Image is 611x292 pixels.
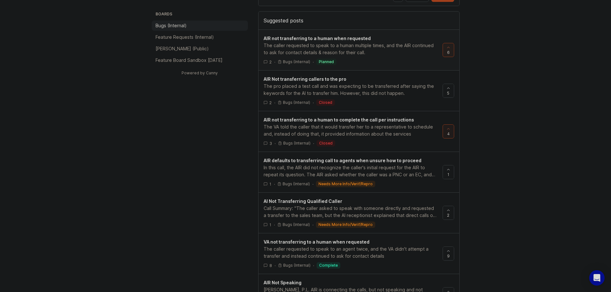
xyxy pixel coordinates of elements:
span: AI Not Transferring Qualified Caller [264,198,342,204]
p: Feature Requests (Internal) [156,34,214,40]
div: · [312,222,313,228]
span: AIR defaults to transferring call to agents when unsure how to proceed [264,158,421,163]
h3: Boards [154,10,248,19]
button: 9 [443,246,454,261]
p: Bugs (Internal) [283,100,310,105]
div: · [274,222,275,228]
span: 2 [447,213,449,218]
div: · [313,59,314,65]
div: · [274,181,275,187]
p: closed [319,100,332,105]
div: Call Summary: "The caller asked to speak with someone directly and requested a transfer to the sa... [264,205,437,219]
p: Bugs (Internal) [283,222,310,227]
button: 6 [443,43,454,57]
div: · [312,181,313,187]
div: The pro placed a test call and was expecting to be transferred after saying the keywords for the ... [264,83,437,97]
span: AIR not transferring to a human to complete the call per instructions [264,117,414,122]
span: 1 [269,222,271,228]
p: Bugs (Internal) [283,141,310,146]
p: closed [319,141,333,146]
p: Bugs (Internal) [283,263,310,268]
div: In this call, the AIR did not recognize the caller's initial request for the AIR to repeat its qu... [264,164,437,178]
p: Bugs (Internal) [156,22,187,29]
span: AIR Not transferring callers to the pro [264,76,346,82]
span: 3 [269,141,272,146]
p: needs more info/verif/repro [318,181,373,187]
span: 1 [447,172,449,177]
a: Feature Requests (Internal) [152,32,248,42]
div: The caller requested to speak to a human multiple times, and the AIR continued to ask for contact... [264,42,437,56]
a: AIR not transferring to a human to complete the call per instructionsThe VA told the caller that ... [264,116,443,146]
a: [PERSON_NAME] (Public) [152,44,248,54]
a: AI Not Transferring Qualified CallerCall Summary: "The caller asked to speak with someone directl... [264,198,443,228]
a: AIR defaults to transferring call to agents when unsure how to proceedIn this call, the AIR did n... [264,157,443,187]
span: 5 [447,90,449,96]
div: The VA told the caller that it would transfer her to a representative to schedule and, instead of... [264,123,437,138]
span: 1 [269,181,271,187]
span: AIR Not Speaking [264,280,301,285]
button: 4 [443,124,454,138]
a: AIR Not transferring callers to the proThe pro placed a test call and was expecting to be transfe... [264,76,443,106]
a: AIR not transferring to a human when requestedThe caller requested to speak to a human multiple t... [264,35,443,65]
div: · [313,141,314,146]
div: · [274,59,275,65]
span: 4 [447,131,450,137]
p: Bugs (Internal) [283,59,310,64]
p: planned [319,59,334,64]
button: 1 [443,165,454,179]
span: 9 [447,253,450,259]
a: Powered by Canny [181,69,219,77]
p: Bugs (Internal) [283,181,310,187]
span: 8 [269,263,272,268]
span: 6 [447,50,450,55]
p: Feature Board Sandbox [DATE] [156,57,223,63]
p: needs more info/verif/repro [318,222,373,227]
div: Suggested posts [259,12,459,29]
div: The caller requested to speak to an agent twice, and the VA didn't attempt a transfer and instead... [264,246,437,260]
p: [PERSON_NAME] (Public) [156,46,209,52]
div: · [275,263,276,268]
a: VA not transferring to a human when requestedThe caller requested to speak to an agent twice, and... [264,238,443,269]
span: VA not transferring to a human when requested [264,239,369,245]
span: 2 [269,100,272,105]
a: Feature Board Sandbox [DATE] [152,55,248,65]
div: · [274,100,275,105]
button: 2 [443,206,454,220]
div: · [313,263,314,268]
span: 2 [269,59,272,65]
div: · [275,141,276,146]
a: Bugs (Internal) [152,21,248,31]
button: 5 [443,84,454,98]
span: AIR not transferring to a human when requested [264,36,371,41]
p: complete [319,263,338,268]
div: Open Intercom Messenger [589,270,605,286]
div: · [313,100,314,105]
